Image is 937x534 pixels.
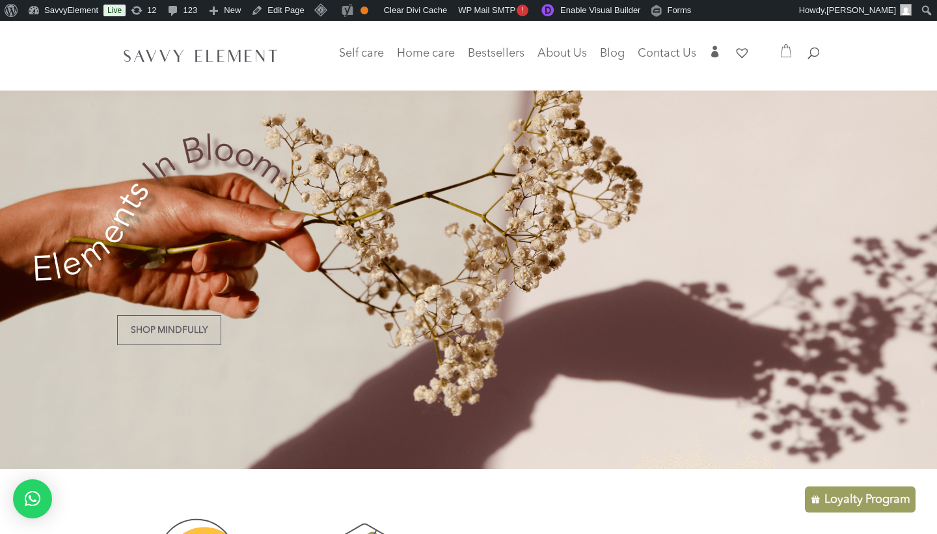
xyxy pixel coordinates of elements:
a: Live [103,5,126,16]
a:  [709,46,721,67]
span: About Us [537,48,587,59]
p: Loyalty Program [824,492,910,507]
span: [PERSON_NAME] [826,5,896,15]
span: Self care [339,48,384,59]
a: Home care [397,49,455,75]
span: ! [517,5,528,16]
img: SavvyElement [120,45,281,66]
div: OK [360,7,368,14]
span:  [709,46,721,57]
a: Shop Mindfully [117,315,221,345]
span: Home care [397,48,455,59]
a: Bestsellers [468,49,524,67]
a: Self care [339,49,384,75]
span: Contact Us [638,48,696,59]
a: Blog [600,49,625,67]
a: About Us [537,49,587,67]
span: Bestsellers [468,48,524,59]
span: Blog [600,48,625,59]
a: Contact Us [638,49,696,67]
